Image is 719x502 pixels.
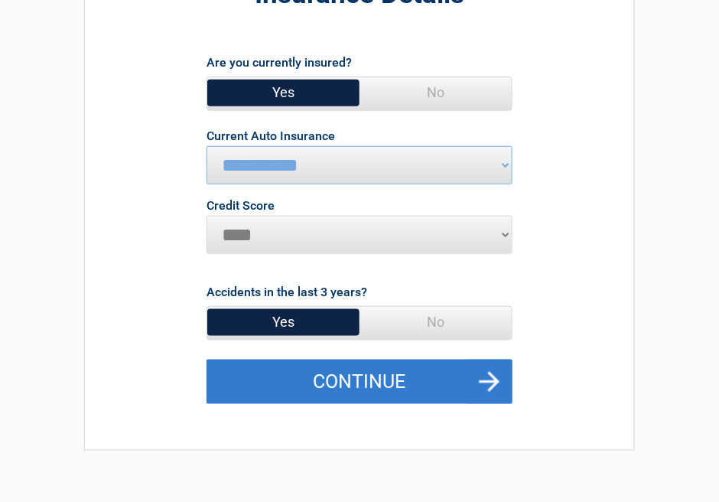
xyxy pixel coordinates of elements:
[359,307,512,337] span: No
[207,77,359,108] span: Yes
[359,77,512,108] span: No
[207,200,275,212] label: Credit Score
[207,307,359,337] span: Yes
[207,360,512,404] button: Continue
[207,282,367,302] label: Accidents in the last 3 years?
[207,130,335,142] label: Current Auto Insurance
[207,52,352,73] label: Are you currently insured?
